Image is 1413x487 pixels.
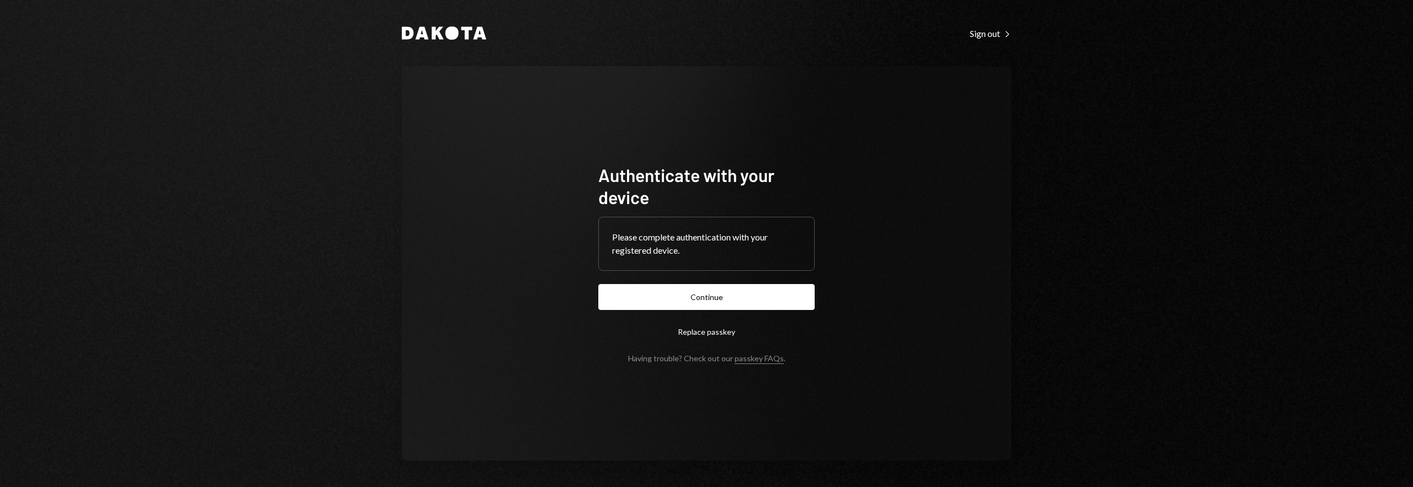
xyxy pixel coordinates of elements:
[970,27,1011,39] a: Sign out
[628,354,785,363] div: Having trouble? Check out our .
[598,164,815,208] h1: Authenticate with your device
[598,284,815,310] button: Continue
[735,354,784,364] a: passkey FAQs
[970,28,1011,39] div: Sign out
[612,231,801,257] div: Please complete authentication with your registered device.
[598,319,815,345] button: Replace passkey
